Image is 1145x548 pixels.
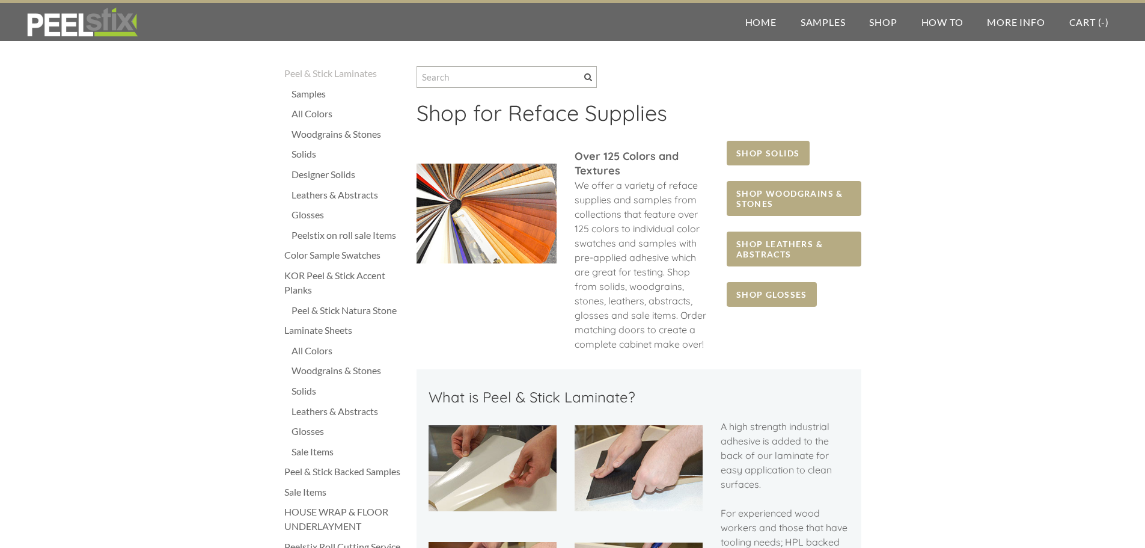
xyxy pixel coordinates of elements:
[727,141,809,165] a: SHOP SOLIDS
[292,343,405,358] a: All Colors
[429,425,557,511] img: Picture
[417,66,597,88] input: Search
[284,268,405,297] a: KOR Peel & Stick Accent Planks
[575,425,703,511] img: Picture
[975,3,1057,41] a: More Info
[292,208,405,222] a: Glosses
[417,100,861,135] h2: ​Shop for Reface Supplies
[292,303,405,318] a: Peel & Stick Natura Stone
[292,106,405,121] a: All Colors
[24,7,140,37] img: REFACE SUPPLIES
[292,87,405,101] a: Samples
[292,445,405,459] a: Sale Items
[909,3,976,41] a: How To
[857,3,909,41] a: Shop
[284,248,405,262] a: Color Sample Swatches
[284,464,405,479] a: Peel & Stick Backed Samples
[292,127,405,141] a: Woodgrains & Stones
[727,232,861,266] a: SHOP LEATHERS & ABSTRACTS
[727,282,817,307] a: SHOP GLOSSES
[1101,16,1105,28] span: -
[584,73,592,81] span: Search
[292,404,405,419] a: Leathers & Abstracts
[292,363,405,378] a: Woodgrains & Stones
[417,164,557,263] img: Picture
[292,424,405,439] a: Glosses
[575,149,679,177] font: ​Over 125 Colors and Textures
[292,147,405,161] a: Solids
[429,388,635,406] font: What is Peel & Stick Laminate?
[292,228,405,242] a: Peelstix on roll sale Items
[284,66,405,81] a: Peel & Stick Laminates
[733,3,789,41] a: Home
[284,485,405,499] a: Sale Items
[292,188,405,202] a: Leathers & Abstracts
[292,384,405,398] a: Solids
[789,3,858,41] a: Samples
[727,181,861,216] a: SHOP WOODGRAINS & STONES
[292,167,405,182] a: Designer Solids
[575,179,706,350] span: We offer a variety of reface supplies and samples from collections that feature over 125 colors t...
[1057,3,1121,41] a: Cart (-)
[284,323,405,337] a: Laminate Sheets
[284,505,405,534] a: HOUSE WRAP & FLOOR UNDERLAYMENT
